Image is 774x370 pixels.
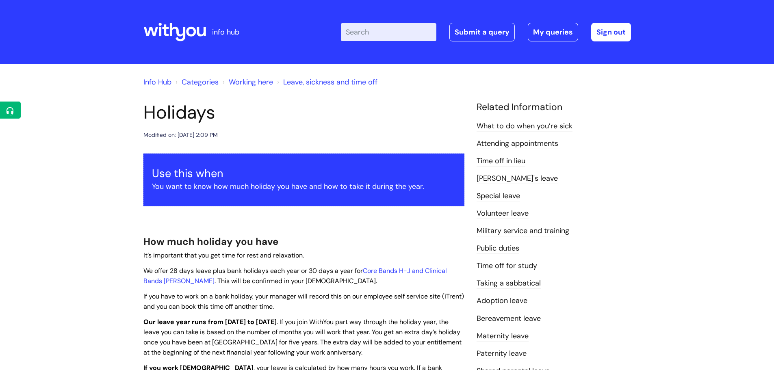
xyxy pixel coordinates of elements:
[143,318,462,356] span: . If you join WithYou part way through the holiday year, the leave you can take is based on the n...
[477,296,527,306] a: Adoption leave
[477,156,525,167] a: Time off in lieu
[477,102,631,113] h4: Related Information
[143,292,464,311] span: If you have to work on a bank holiday, your manager will record this on our employee self service...
[341,23,631,41] div: | -
[152,180,456,193] p: You want to know how much holiday you have and how to take it during the year.
[143,77,171,87] a: Info Hub
[477,121,572,132] a: What to do when you’re sick
[477,261,537,271] a: Time off for study
[143,318,277,326] strong: Our leave year runs from [DATE] to [DATE]
[528,23,578,41] a: My queries
[143,266,447,285] a: Core Bands H-J and Clinical Bands [PERSON_NAME]
[152,167,456,180] h3: Use this when
[229,77,273,87] a: Working here
[275,76,377,89] li: Leave, sickness and time off
[477,314,541,324] a: Bereavement leave
[341,23,436,41] input: Search
[173,76,219,89] li: Solution home
[143,251,304,260] span: It’s important that you get time for rest and relaxation.
[477,348,527,359] a: Paternity leave
[143,102,464,123] h1: Holidays
[477,173,558,184] a: [PERSON_NAME]'s leave
[477,138,558,149] a: Attending appointments
[477,226,569,236] a: Military service and training
[477,191,520,201] a: Special leave
[143,235,278,248] span: How much holiday you have
[449,23,515,41] a: Submit a query
[143,130,218,140] div: Modified on: [DATE] 2:09 PM
[182,77,219,87] a: Categories
[477,331,529,342] a: Maternity leave
[221,76,273,89] li: Working here
[591,23,631,41] a: Sign out
[477,208,529,219] a: Volunteer leave
[477,243,519,254] a: Public duties
[477,278,541,289] a: Taking a sabbatical
[283,77,377,87] a: Leave, sickness and time off
[143,266,447,285] span: We offer 28 days leave plus bank holidays each year or 30 days a year for . This will be confirme...
[212,26,239,39] p: info hub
